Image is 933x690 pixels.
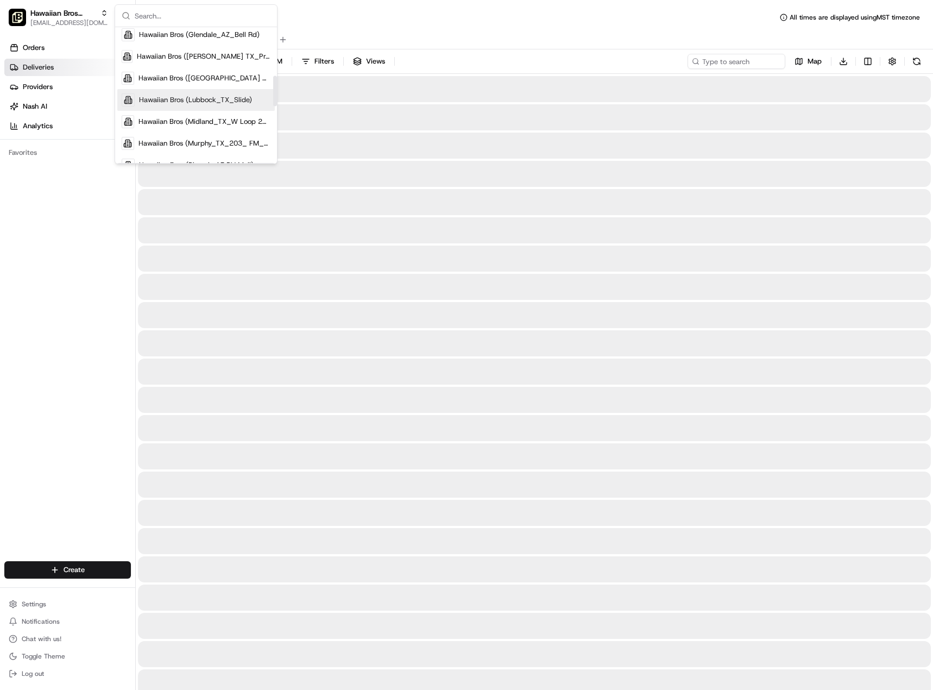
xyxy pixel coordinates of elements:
span: API Documentation [103,158,174,168]
span: Create [64,565,85,575]
span: Orders [23,43,45,53]
span: Providers [23,82,53,92]
span: Notifications [22,617,60,626]
img: 1736555255976-a54dd68f-1ca7-489b-9aae-adbdc363a1c4 [11,104,30,123]
span: Hawaiian Bros (Murphy_TX_203_ FM_544) [138,139,270,148]
span: Log out [22,669,44,678]
button: Chat with us! [4,631,131,647]
span: All times are displayed using MST timezone [790,13,920,22]
span: Hawaiian Bros (Phoenix AZ PV Mall) [139,160,254,170]
button: Hawaiian Bros (Midland_TX_W Loop 250) [30,8,96,18]
span: Views [366,57,385,66]
span: Nash AI [23,102,47,111]
input: Type to search [688,54,785,69]
div: Favorites [4,144,131,161]
span: Pylon [108,184,131,192]
a: 💻API Documentation [87,153,179,173]
a: Deliveries [4,59,135,76]
img: Hawaiian Bros (Midland_TX_W Loop 250) [9,9,26,26]
input: Clear [28,70,179,81]
div: Start new chat [37,104,178,115]
span: Hawaiian Bros (Glendale_AZ_Bell Rd) [139,30,260,40]
a: Nash AI [4,98,135,115]
span: Chat with us! [22,635,61,643]
a: 📗Knowledge Base [7,153,87,173]
div: 📗 [11,159,20,167]
span: Knowledge Base [22,158,83,168]
button: [EMAIL_ADDRESS][DOMAIN_NAME] [30,18,108,27]
a: Analytics [4,117,135,135]
button: Notifications [4,614,131,629]
div: We're available if you need us! [37,115,137,123]
div: 💻 [92,159,100,167]
span: Filters [314,57,334,66]
p: Welcome 👋 [11,43,198,61]
span: Hawaiian Bros (Lubbock_TX_Slide) [139,95,252,105]
button: Settings [4,597,131,612]
input: Search... [135,5,270,27]
span: Settings [22,600,46,609]
button: Refresh [909,54,924,69]
button: Hawaiian Bros (Midland_TX_W Loop 250)Hawaiian Bros (Midland_TX_W Loop 250)[EMAIL_ADDRESS][DOMAIN_... [4,4,112,30]
div: Suggestions [115,27,277,164]
span: Toggle Theme [22,652,65,661]
a: Powered byPylon [77,184,131,192]
button: Filters [297,54,339,69]
span: Deliveries [23,62,54,72]
span: Hawaiian Bros (Midland_TX_W Loop 250) [138,117,270,127]
button: Views [348,54,390,69]
span: Analytics [23,121,53,131]
button: Log out [4,666,131,681]
a: Providers [4,78,135,96]
button: Create [4,561,131,579]
span: Map [808,57,822,66]
span: Hawaiian Bros ([PERSON_NAME] TX_Precinct Line) [137,52,270,61]
a: Orders [4,39,135,57]
span: Hawaiian Bros ([GEOGRAPHIC_DATA] Main) [138,73,270,83]
button: Toggle Theme [4,649,131,664]
img: Nash [11,11,33,33]
button: Map [790,54,827,69]
button: Start new chat [185,107,198,120]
